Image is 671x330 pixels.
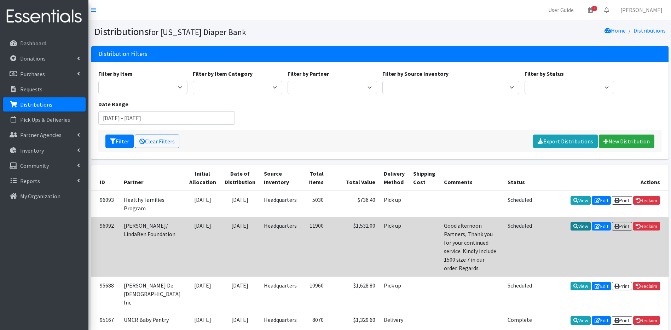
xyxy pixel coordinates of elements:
p: Distributions [20,101,52,108]
button: Filter [105,135,134,148]
a: View [571,282,591,290]
a: Edit [592,316,611,325]
td: [DATE] [185,311,220,329]
p: Community [20,162,49,169]
label: Filter by Item Category [193,69,253,78]
a: Export Distributions [533,135,598,148]
label: Filter by Item [98,69,133,78]
a: Print [612,196,632,205]
a: Partner Agencies [3,128,86,142]
a: Edit [592,196,611,205]
td: 95167 [91,311,120,329]
td: Headquarters [260,217,301,277]
a: Reclaim [633,316,660,325]
td: [DATE] [185,191,220,217]
th: Status [503,165,536,191]
th: Actions [536,165,669,191]
td: 96093 [91,191,120,217]
span: 2 [592,6,597,11]
td: Delivery [380,311,409,329]
td: Headquarters [260,311,301,329]
td: Scheduled [503,277,536,311]
a: Distributions [3,97,86,112]
th: Comments [440,165,503,191]
td: 95688 [91,277,120,311]
th: Delivery Method [380,165,409,191]
h1: Distributions [94,25,377,38]
p: Inventory [20,147,44,154]
th: Shipping Cost [409,165,440,191]
a: Reports [3,174,86,188]
th: Total Value [328,165,380,191]
a: Edit [592,282,611,290]
td: Healthy Families Program [120,191,185,217]
p: Requests [20,86,42,93]
td: 10960 [301,277,328,311]
td: UMCR Baby Pantry [120,311,185,329]
td: [PERSON_NAME] De [DEMOGRAPHIC_DATA] Inc [120,277,185,311]
td: Pick up [380,191,409,217]
td: 5030 [301,191,328,217]
td: Scheduled [503,217,536,277]
small: for [US_STATE] Diaper Bank [149,27,246,37]
label: Filter by Source Inventory [382,69,449,78]
td: [DATE] [220,191,260,217]
td: 8070 [301,311,328,329]
td: 11900 [301,217,328,277]
label: Filter by Partner [288,69,329,78]
th: Date of Distribution [220,165,260,191]
p: Donations [20,55,46,62]
a: Dashboard [3,36,86,50]
td: $1,532.00 [328,217,380,277]
h3: Distribution Filters [98,50,147,58]
td: $736.40 [328,191,380,217]
a: View [571,316,591,325]
td: [DATE] [220,277,260,311]
td: $1,329.60 [328,311,380,329]
th: Partner [120,165,185,191]
td: [DATE] [185,217,220,277]
td: $1,628.80 [328,277,380,311]
a: Community [3,159,86,173]
a: 2 [582,3,598,17]
img: HumanEssentials [3,5,86,28]
a: Print [612,282,632,290]
p: My Organization [20,193,60,200]
th: Initial Allocation [185,165,220,191]
a: [PERSON_NAME] [615,3,668,17]
td: Headquarters [260,277,301,311]
a: User Guide [543,3,579,17]
a: Clear Filters [135,135,179,148]
p: Dashboard [20,40,46,47]
a: My Organization [3,189,86,203]
a: Reclaim [633,282,660,290]
a: New Distribution [599,135,654,148]
a: Inventory [3,143,86,158]
a: Donations [3,51,86,66]
p: Purchases [20,70,45,78]
td: [DATE] [185,277,220,311]
td: Complete [503,311,536,329]
td: Pick up [380,217,409,277]
td: Headquarters [260,191,301,217]
td: Pick up [380,277,409,311]
td: [DATE] [220,217,260,277]
td: Scheduled [503,191,536,217]
label: Date Range [98,100,128,108]
a: View [571,196,591,205]
a: Print [612,222,632,231]
a: Distributions [634,27,666,34]
a: Pick Ups & Deliveries [3,113,86,127]
th: ID [91,165,120,191]
td: 96092 [91,217,120,277]
input: January 1, 2011 - December 31, 2011 [98,111,235,125]
p: Pick Ups & Deliveries [20,116,70,123]
p: Partner Agencies [20,131,62,138]
label: Filter by Status [525,69,564,78]
a: Reclaim [633,222,660,231]
a: Home [605,27,626,34]
th: Source Inventory [260,165,301,191]
a: Print [612,316,632,325]
td: [PERSON_NAME]/ LindaBen Foundation [120,217,185,277]
th: Total Items [301,165,328,191]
